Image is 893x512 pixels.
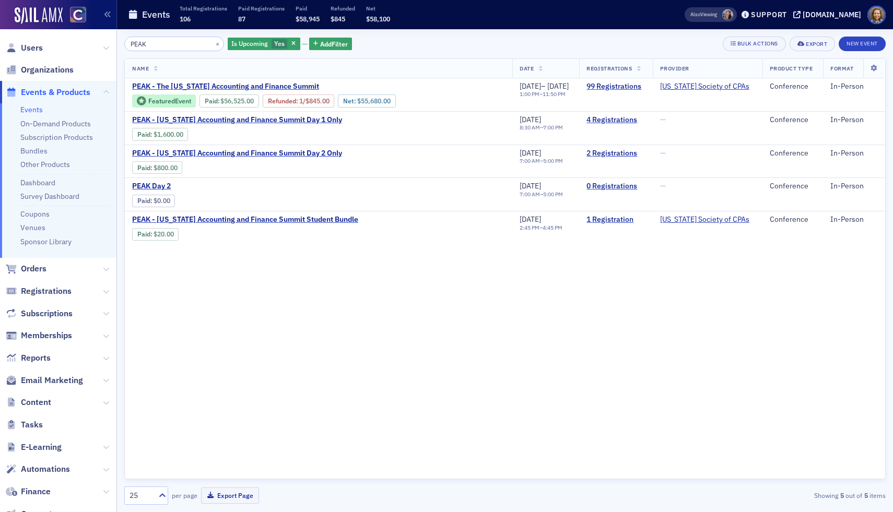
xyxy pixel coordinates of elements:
span: — [660,115,666,124]
span: PEAK - The Colorado Accounting and Finance Summit [132,82,319,91]
span: $20.00 [154,230,174,238]
a: Survey Dashboard [20,192,79,201]
div: In-Person [830,82,878,91]
time: 11:50 PM [543,90,566,98]
a: 1 Registration [586,215,645,224]
div: Featured Event [132,94,196,108]
div: – [520,91,569,98]
time: 5:00 PM [543,190,563,198]
input: Search… [124,37,224,51]
span: Organizations [21,64,74,76]
span: Registrations [586,65,632,72]
div: Conference [770,82,816,91]
div: Also [690,11,700,18]
div: In-Person [830,182,878,191]
span: Automations [21,463,70,475]
div: Featured Event [148,98,191,104]
a: Reports [6,352,51,364]
span: E-Learning [21,442,62,453]
div: Support [751,10,787,19]
span: [DATE] [520,148,541,158]
a: Dashboard [20,178,55,187]
span: $56,525.00 [220,97,254,105]
button: AddFilter [309,38,352,51]
div: Conference [770,215,816,224]
a: 2 Registrations [586,149,645,158]
span: Email Marketing [21,375,83,386]
span: Name [132,65,149,72]
span: Subscriptions [21,308,73,319]
button: × [213,39,222,48]
span: — [660,181,666,190]
span: Date [520,65,534,72]
span: [DATE] [520,81,541,91]
time: 7:00 PM [543,124,563,131]
div: Paid: 2 - $2000 [132,228,179,241]
a: Memberships [6,330,72,341]
a: Automations [6,463,70,475]
div: Conference [770,149,816,158]
span: Is Upcoming [231,39,268,47]
span: [DATE] [520,215,541,224]
a: Paid [205,97,218,105]
time: 7:00 AM [520,190,540,198]
a: PEAK - [US_STATE] Accounting and Finance Summit Student Bundle [132,215,358,224]
a: Orders [6,263,46,275]
span: PEAK - Colorado Accounting and Finance Summit Day 1 Only [132,115,342,125]
span: Tiffany Carson [722,9,733,20]
a: Coupons [20,209,50,219]
a: Paid [137,130,150,138]
a: E-Learning [6,442,62,453]
button: Export [790,37,835,51]
span: Users [21,42,43,54]
a: [US_STATE] Society of CPAs [660,82,749,91]
span: Events & Products [21,87,90,98]
a: On-Demand Products [20,119,91,128]
p: Total Registrations [180,5,227,12]
div: – [520,124,563,131]
span: Profile [867,6,886,24]
div: [DOMAIN_NAME] [803,10,861,19]
span: 87 [238,15,245,23]
span: PEAK - Colorado Accounting and Finance Summit Day 2 Only [132,149,342,158]
a: View Homepage [63,7,86,25]
div: Export [806,41,827,47]
a: [US_STATE] Society of CPAs [660,215,749,224]
div: – [520,191,563,198]
div: – [520,158,563,164]
strong: 5 [862,491,869,500]
time: 2:45 PM [520,224,539,231]
img: SailAMX [15,7,63,24]
span: Reports [21,352,51,364]
a: Bundles [20,146,48,156]
div: Yes [228,38,300,51]
span: $0.00 [154,197,170,205]
a: Subscription Products [20,133,93,142]
span: 106 [180,15,191,23]
a: Venues [20,223,45,232]
span: Orders [21,263,46,275]
div: 25 [130,490,152,501]
label: per page [172,491,197,500]
p: Paid Registrations [238,5,285,12]
button: New Event [839,37,886,51]
a: Registrations [6,285,72,297]
a: Paid [137,164,150,172]
a: Sponsor Library [20,237,72,246]
button: [DOMAIN_NAME] [793,11,865,18]
span: Content [21,397,51,408]
span: Finance [21,486,51,497]
span: : [137,130,154,138]
button: Export Page [201,487,259,504]
div: Paid: 0 - $0 [132,195,175,207]
span: Product Type [770,65,813,72]
span: [DATE] [547,81,569,91]
div: Conference [770,182,816,191]
span: Memberships [21,330,72,341]
a: Finance [6,486,51,497]
span: Yes [274,39,285,47]
div: Paid: 147 - $5652500 [199,94,259,107]
time: 5:00 PM [543,157,563,164]
div: Paid: 6 - $80000 [132,161,182,174]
